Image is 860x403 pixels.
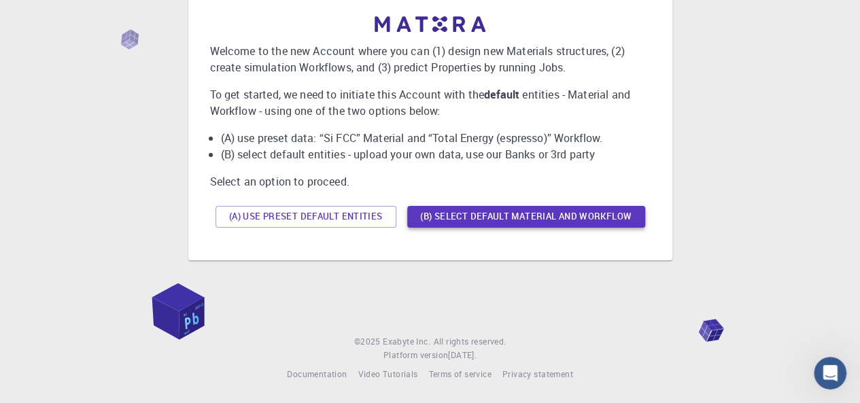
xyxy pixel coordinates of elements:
li: (B) select default entities - upload your own data, use our Banks or 3rd party [221,146,651,162]
iframe: Intercom live chat [814,357,846,389]
span: Terms of service [428,368,491,379]
span: Support [27,10,76,22]
img: logo [375,16,486,32]
span: All rights reserved. [433,335,506,349]
span: [DATE] . [448,349,477,360]
span: Exabyte Inc. [383,336,430,347]
a: Terms of service [428,368,491,381]
a: [DATE]. [448,349,477,362]
span: Privacy statement [502,368,573,379]
a: Documentation [287,368,347,381]
p: Welcome to the new Account where you can (1) design new Materials structures, (2) create simulati... [210,43,651,75]
span: Platform version [383,349,448,362]
li: (A) use preset data: “Si FCC” Material and “Total Energy (espresso)” Workflow. [221,130,651,146]
button: (B) Select default material and workflow [407,206,645,228]
a: Exabyte Inc. [383,335,430,349]
p: To get started, we need to initiate this Account with the entities - Material and Workflow - usin... [210,86,651,119]
a: Privacy statement [502,368,573,381]
p: Select an option to proceed. [210,173,651,190]
b: default [484,87,519,102]
button: (A) Use preset default entities [216,206,396,228]
span: Documentation [287,368,347,379]
span: © 2025 [354,335,383,349]
span: Video Tutorials [358,368,417,379]
a: Video Tutorials [358,368,417,381]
